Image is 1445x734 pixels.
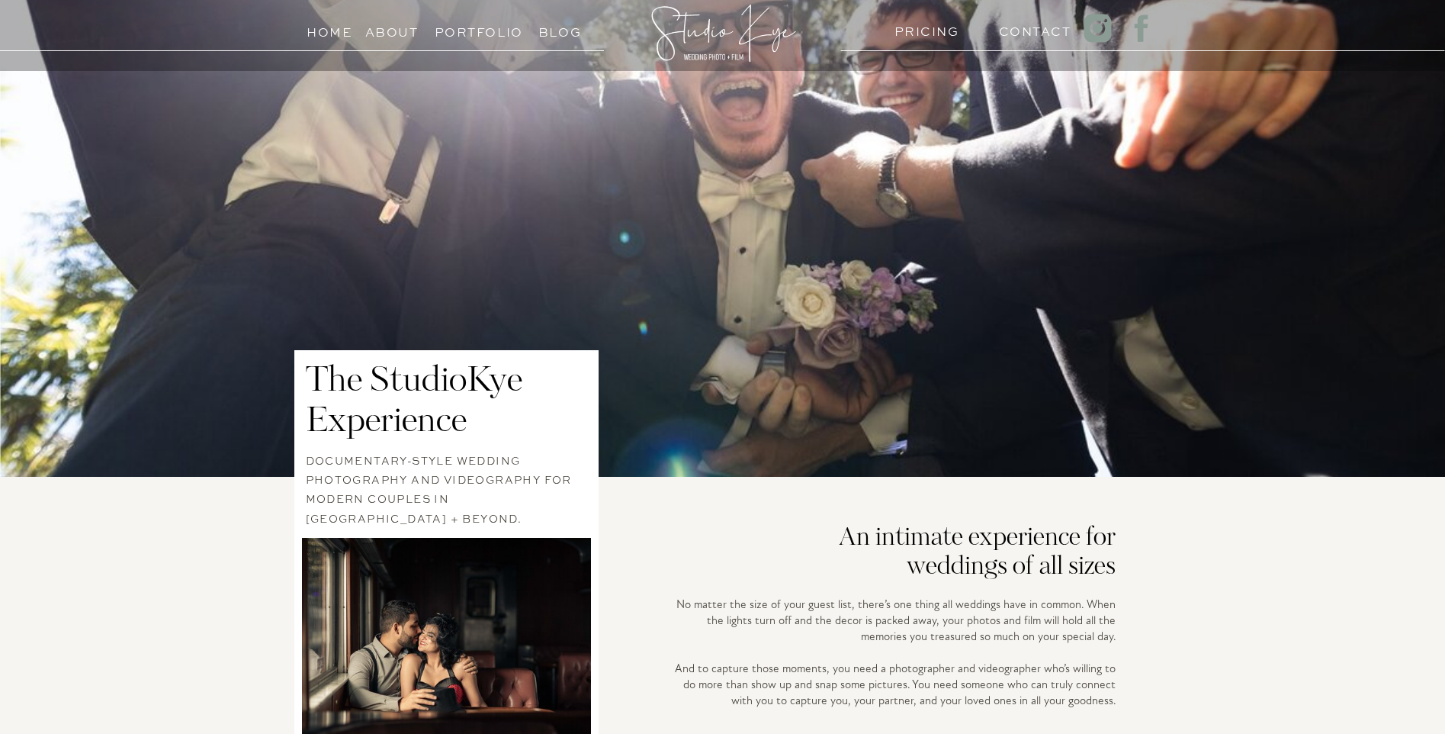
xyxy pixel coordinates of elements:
[365,21,419,36] a: About
[306,451,586,505] h3: Documentary-style wedding photography and videography for modern couples in [GEOGRAPHIC_DATA] + b...
[300,21,359,36] a: Home
[435,21,504,36] a: Portfolio
[894,21,953,35] a: PRICING
[306,362,574,444] h2: The StudioKye Experience
[525,21,595,36] a: Blog
[786,524,1116,581] h2: An intimate experience for weddings of all sizes
[999,21,1058,35] a: Contact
